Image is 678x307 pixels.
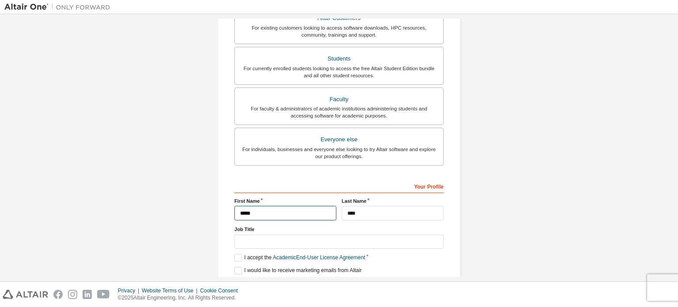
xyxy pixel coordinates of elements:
[4,3,115,11] img: Altair One
[240,24,438,38] div: For existing customers looking to access software downloads, HPC resources, community, trainings ...
[142,287,200,294] div: Website Terms of Use
[118,294,243,302] p: © 2025 Altair Engineering, Inc. All Rights Reserved.
[118,287,142,294] div: Privacy
[240,133,438,146] div: Everyone else
[240,53,438,65] div: Students
[240,93,438,106] div: Faculty
[200,287,243,294] div: Cookie Consent
[273,254,365,261] a: Academic End-User License Agreement
[234,267,362,274] label: I would like to receive marketing emails from Altair
[240,105,438,119] div: For faculty & administrators of academic institutions administering students and accessing softwa...
[68,290,77,299] img: instagram.svg
[83,290,92,299] img: linkedin.svg
[240,146,438,160] div: For individuals, businesses and everyone else looking to try Altair software and explore our prod...
[234,197,336,205] label: First Name
[3,290,48,299] img: altair_logo.svg
[97,290,110,299] img: youtube.svg
[53,290,63,299] img: facebook.svg
[342,197,444,205] label: Last Name
[234,254,365,262] label: I accept the
[234,226,444,233] label: Job Title
[240,65,438,79] div: For currently enrolled students looking to access the free Altair Student Edition bundle and all ...
[234,179,444,193] div: Your Profile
